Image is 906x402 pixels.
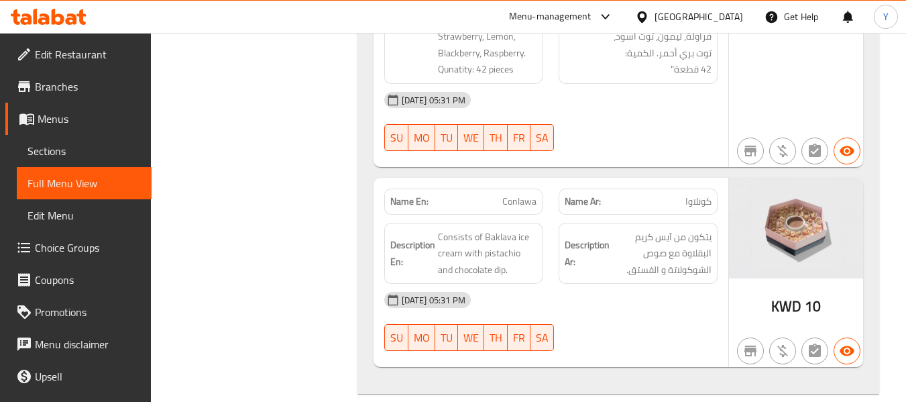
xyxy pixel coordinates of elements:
span: TH [490,128,502,148]
span: Full Menu View [27,175,141,191]
strong: Description En: [390,237,435,270]
span: Edit Restaurant [35,46,141,62]
span: Y [883,9,889,24]
div: Menu-management [509,9,591,25]
span: FR [513,328,525,348]
span: KWD [771,293,801,319]
span: Promotions [35,304,141,320]
button: MO [408,124,435,151]
a: Branches [5,70,152,103]
span: Conlawa [502,195,536,209]
button: TH [484,124,508,151]
a: Promotions [5,296,152,328]
a: Upsell [5,360,152,393]
span: Menu disclaimer [35,336,141,352]
div: [GEOGRAPHIC_DATA] [655,9,743,24]
span: WE [463,328,479,348]
span: Upsell [35,368,141,385]
a: Menus [5,103,152,135]
a: Coupons [5,264,152,296]
span: [DATE] 05:31 PM [396,294,471,307]
button: FR [508,124,530,151]
span: Coupons [35,272,141,288]
button: TU [435,124,458,151]
button: Not branch specific item [737,338,764,364]
button: Available [834,138,860,164]
a: Edit Restaurant [5,38,152,70]
button: WE [458,324,484,351]
span: كونلاوا [685,195,712,209]
span: Branches [35,79,141,95]
span: Sections [27,143,141,159]
a: Menu disclaimer [5,328,152,360]
button: SA [530,324,554,351]
span: MO [414,128,430,148]
strong: Name En: [390,195,429,209]
button: TH [484,324,508,351]
span: MO [414,328,430,348]
button: Not has choices [801,338,828,364]
span: Edit Menu [27,207,141,223]
span: TU [441,128,453,148]
button: Available [834,338,860,364]
span: [DATE] 05:31 PM [396,94,471,107]
strong: Description Ar: [565,237,610,270]
strong: Name Ar: [565,195,601,209]
button: TU [435,324,458,351]
span: FR [513,128,525,148]
button: WE [458,124,484,151]
span: SU [390,128,403,148]
a: Full Menu View [17,167,152,199]
span: Menus [38,111,141,127]
span: 10 [805,293,821,319]
a: Sections [17,135,152,167]
button: SU [384,324,408,351]
span: WE [463,128,479,148]
span: يتكون من آيس كريم البقلاوة مع صوص الشوكولاتة و الفستق. [612,229,712,279]
span: SA [536,128,549,148]
span: TU [441,328,453,348]
button: SU [384,124,408,151]
a: Choice Groups [5,232,152,264]
button: Not branch specific item [737,138,764,164]
span: SA [536,328,549,348]
span: Choice Groups [35,240,141,256]
button: MO [408,324,435,351]
button: Purchased item [769,338,796,364]
button: Purchased item [769,138,796,164]
span: TH [490,328,502,348]
button: Not has choices [801,138,828,164]
span: SU [390,328,403,348]
a: Edit Menu [17,199,152,232]
img: Conlawa638905373569144660.jpg [729,178,863,279]
button: SA [530,124,554,151]
span: Consists of Baklava ice cream with pistachio and chocolate dip. [438,229,537,279]
button: FR [508,324,530,351]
